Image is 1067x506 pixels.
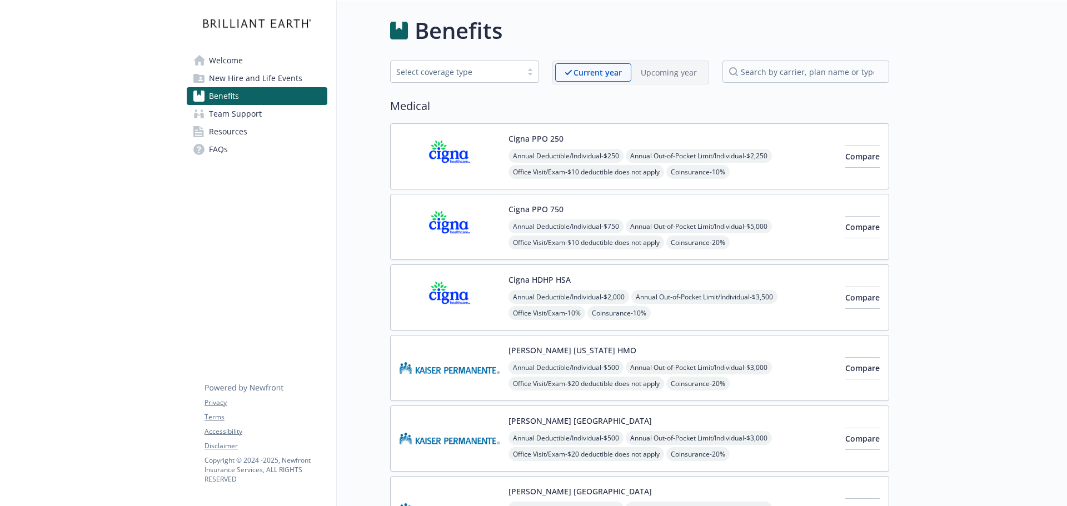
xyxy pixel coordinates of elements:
[845,216,880,238] button: Compare
[845,428,880,450] button: Compare
[209,52,243,69] span: Welcome
[722,61,889,83] input: search by carrier, plan name or type
[205,427,327,437] a: Accessibility
[508,431,624,445] span: Annual Deductible/Individual - $500
[205,441,327,451] a: Disclaimer
[845,357,880,379] button: Compare
[209,69,302,87] span: New Hire and Life Events
[641,67,697,78] p: Upcoming year
[187,69,327,87] a: New Hire and Life Events
[415,14,502,47] h1: Benefits
[845,363,880,373] span: Compare
[400,133,500,180] img: CIGNA carrier logo
[400,274,500,321] img: CIGNA carrier logo
[626,149,772,163] span: Annual Out-of-Pocket Limit/Individual - $2,250
[845,287,880,309] button: Compare
[508,377,664,390] span: Office Visit/Exam - $20 deductible does not apply
[845,151,880,162] span: Compare
[508,219,624,233] span: Annual Deductible/Individual - $750
[666,236,730,249] span: Coinsurance - 20%
[205,455,327,484] p: Copyright © 2024 - 2025 , Newfront Insurance Services, ALL RIGHTS RESERVED
[845,292,880,303] span: Compare
[205,412,327,422] a: Terms
[508,485,652,497] button: [PERSON_NAME] [GEOGRAPHIC_DATA]
[626,431,772,445] span: Annual Out-of-Pocket Limit/Individual - $3,000
[508,415,652,427] button: [PERSON_NAME] [GEOGRAPHIC_DATA]
[666,377,730,390] span: Coinsurance - 20%
[508,290,629,304] span: Annual Deductible/Individual - $2,000
[508,274,571,285] button: Cigna HDHP HSA
[508,133,564,144] button: Cigna PPO 250
[845,433,880,444] span: Compare
[508,344,636,356] button: [PERSON_NAME] [US_STATE] HMO
[187,52,327,69] a: Welcome
[209,141,228,158] span: FAQs
[845,146,880,168] button: Compare
[666,165,730,179] span: Coinsurance - 10%
[187,141,327,158] a: FAQs
[508,360,624,374] span: Annual Deductible/Individual - $500
[209,87,239,105] span: Benefits
[626,360,772,374] span: Annual Out-of-Pocket Limit/Individual - $3,000
[209,123,247,141] span: Resources
[574,67,622,78] p: Current year
[187,87,327,105] a: Benefits
[666,447,730,461] span: Coinsurance - 20%
[508,165,664,179] span: Office Visit/Exam - $10 deductible does not apply
[626,219,772,233] span: Annual Out-of-Pocket Limit/Individual - $5,000
[396,66,516,78] div: Select coverage type
[508,149,624,163] span: Annual Deductible/Individual - $250
[400,344,500,392] img: Kaiser Permanente of Colorado carrier logo
[187,105,327,123] a: Team Support
[508,306,585,320] span: Office Visit/Exam - 10%
[400,203,500,251] img: CIGNA carrier logo
[390,98,889,114] h2: Medical
[209,105,262,123] span: Team Support
[400,415,500,462] img: Kaiser Permanente Insurance Company carrier logo
[845,222,880,232] span: Compare
[508,203,564,215] button: Cigna PPO 750
[508,236,664,249] span: Office Visit/Exam - $10 deductible does not apply
[587,306,651,320] span: Coinsurance - 10%
[205,398,327,408] a: Privacy
[508,447,664,461] span: Office Visit/Exam - $20 deductible does not apply
[631,290,777,304] span: Annual Out-of-Pocket Limit/Individual - $3,500
[187,123,327,141] a: Resources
